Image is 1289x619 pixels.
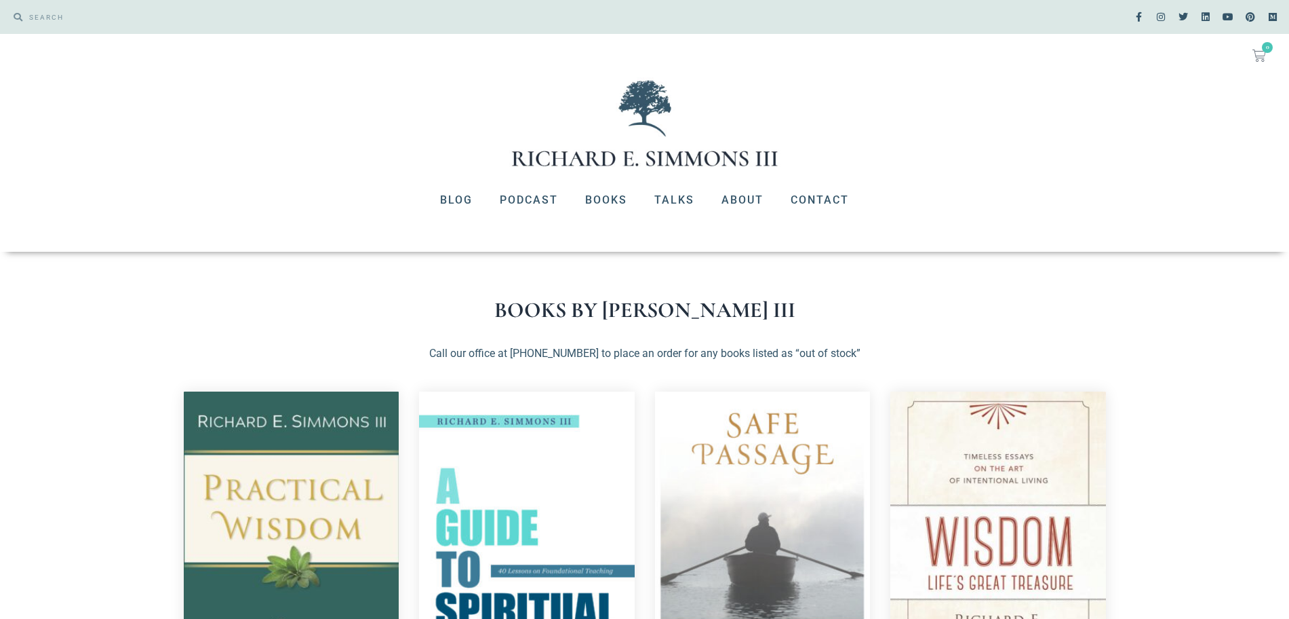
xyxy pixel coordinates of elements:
[427,183,486,218] a: Blog
[777,183,862,218] a: Contact
[184,345,1106,362] p: Call our office at [PHONE_NUMBER] to place an order for any books listed as “out of stock”
[572,183,641,218] a: Books
[486,183,572,218] a: Podcast
[1236,41,1282,71] a: 0
[184,299,1106,321] h1: Books by [PERSON_NAME] III
[708,183,777,218] a: About
[641,183,708,218] a: Talks
[22,7,638,27] input: SEARCH
[1262,42,1273,53] span: 0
